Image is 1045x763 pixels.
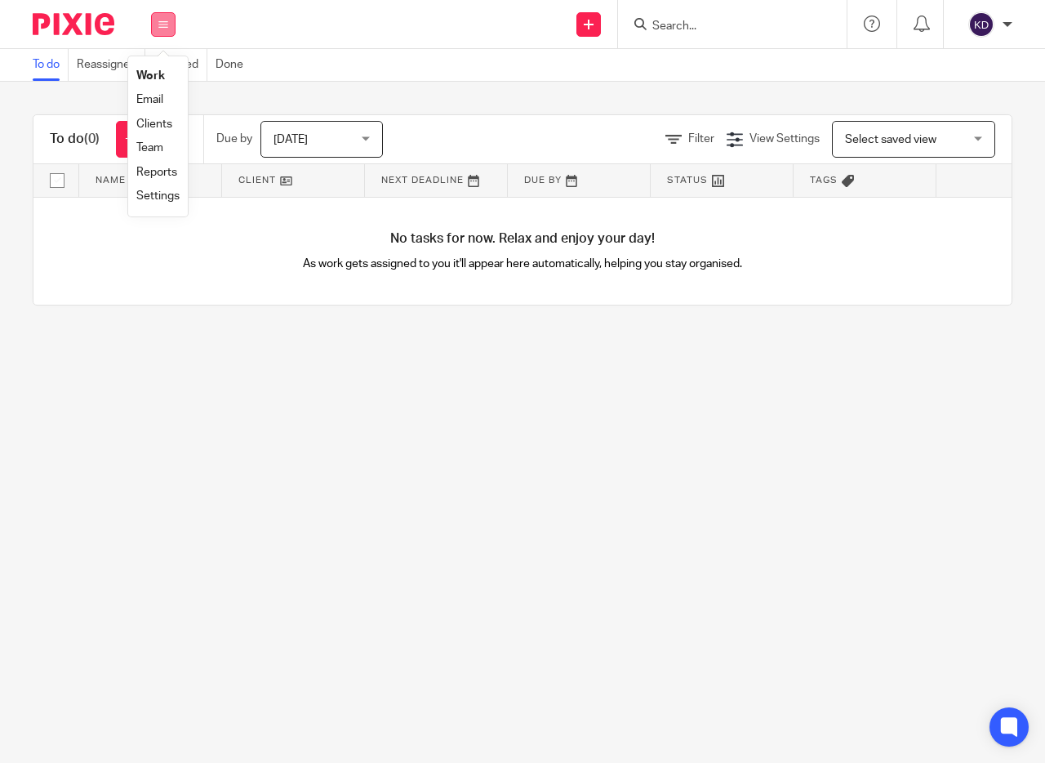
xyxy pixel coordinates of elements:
[273,134,308,145] span: [DATE]
[136,118,172,130] a: Clients
[968,11,994,38] img: svg%3E
[50,131,100,148] h1: To do
[216,131,252,147] p: Due by
[84,132,100,145] span: (0)
[136,190,180,202] a: Settings
[278,256,767,272] p: As work gets assigned to you it'll appear here automatically, helping you stay organised.
[136,70,165,82] a: Work
[136,167,177,178] a: Reports
[651,20,798,34] input: Search
[216,49,251,81] a: Done
[749,133,820,145] span: View Settings
[153,49,207,81] a: Snoozed
[845,134,936,145] span: Select saved view
[33,49,69,81] a: To do
[810,176,838,185] span: Tags
[136,94,163,105] a: Email
[77,49,145,81] a: Reassigned
[688,133,714,145] span: Filter
[33,230,1012,248] h4: No tasks for now. Relax and enjoy your day!
[116,121,187,158] a: + Add task
[136,142,163,154] a: Team
[33,13,114,35] img: Pixie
